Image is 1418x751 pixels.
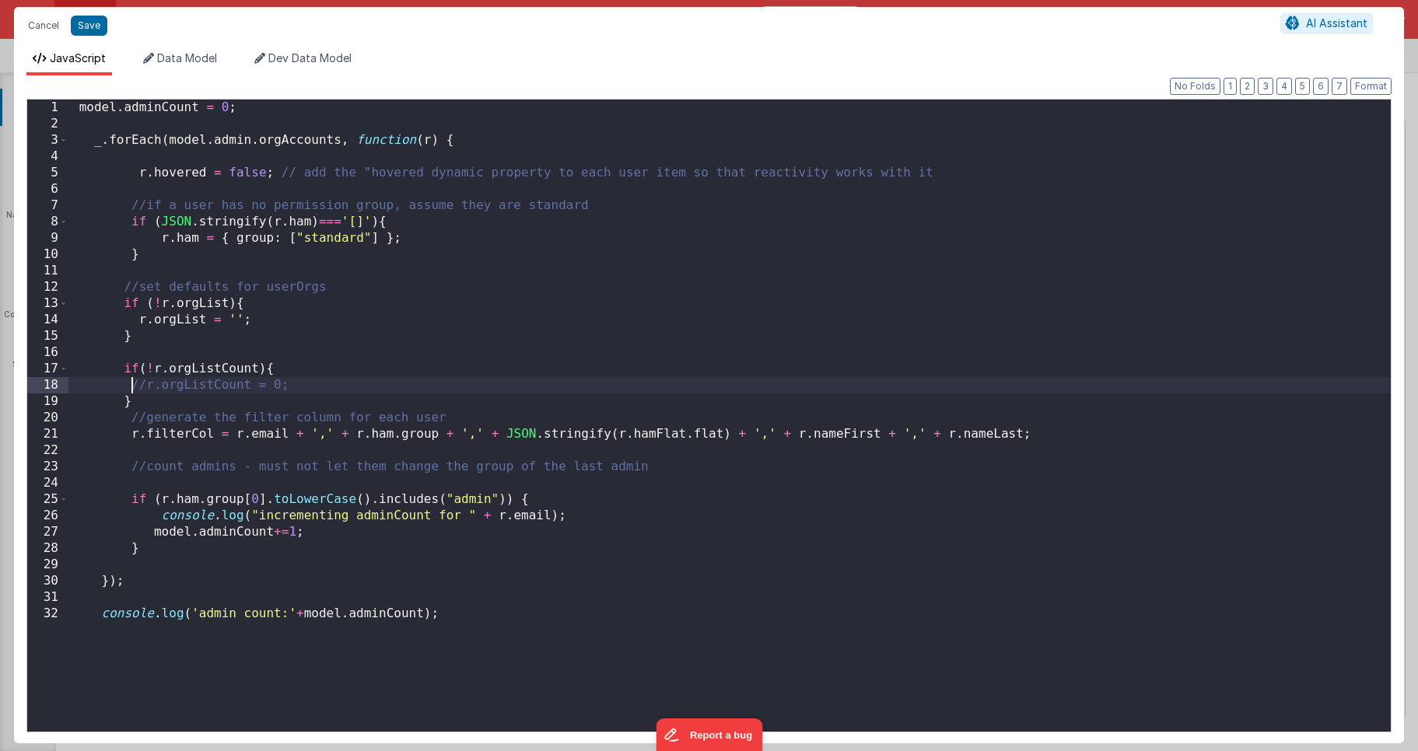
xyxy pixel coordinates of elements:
button: Cancel [20,15,67,37]
span: AI Assistant [1306,16,1367,30]
div: 21 [27,426,68,442]
div: 31 [27,589,68,606]
div: 29 [27,557,68,573]
div: 18 [27,377,68,393]
div: 2 [27,116,68,132]
div: 5 [27,165,68,181]
div: 25 [27,491,68,508]
button: 2 [1240,78,1255,95]
div: 6 [27,181,68,197]
span: Dev Data Model [268,51,352,65]
button: Save [71,16,107,36]
div: 27 [27,524,68,540]
iframe: Marker.io feedback button [656,718,762,751]
div: 11 [27,263,68,279]
button: AI Assistant [1280,13,1373,33]
div: 17 [27,361,68,377]
button: Format [1350,78,1392,95]
button: 1 [1224,78,1237,95]
div: 28 [27,540,68,557]
div: 1 [27,100,68,116]
div: 14 [27,312,68,328]
button: 5 [1295,78,1310,95]
div: 8 [27,214,68,230]
div: 23 [27,459,68,475]
div: 26 [27,508,68,524]
div: 7 [27,197,68,214]
button: 7 [1332,78,1347,95]
button: 6 [1313,78,1329,95]
div: 22 [27,442,68,459]
div: 19 [27,393,68,410]
div: 30 [27,573,68,589]
div: 4 [27,148,68,165]
button: No Folds [1170,78,1220,95]
span: JavaScript [50,51,106,65]
div: 15 [27,328,68,344]
div: 9 [27,230,68,246]
div: 13 [27,295,68,312]
div: 16 [27,344,68,361]
button: 3 [1258,78,1273,95]
div: 32 [27,606,68,622]
span: Data Model [157,51,217,65]
div: 3 [27,132,68,148]
button: 4 [1276,78,1292,95]
div: 20 [27,410,68,426]
div: 24 [27,475,68,491]
div: 10 [27,246,68,263]
div: 12 [27,279,68,295]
